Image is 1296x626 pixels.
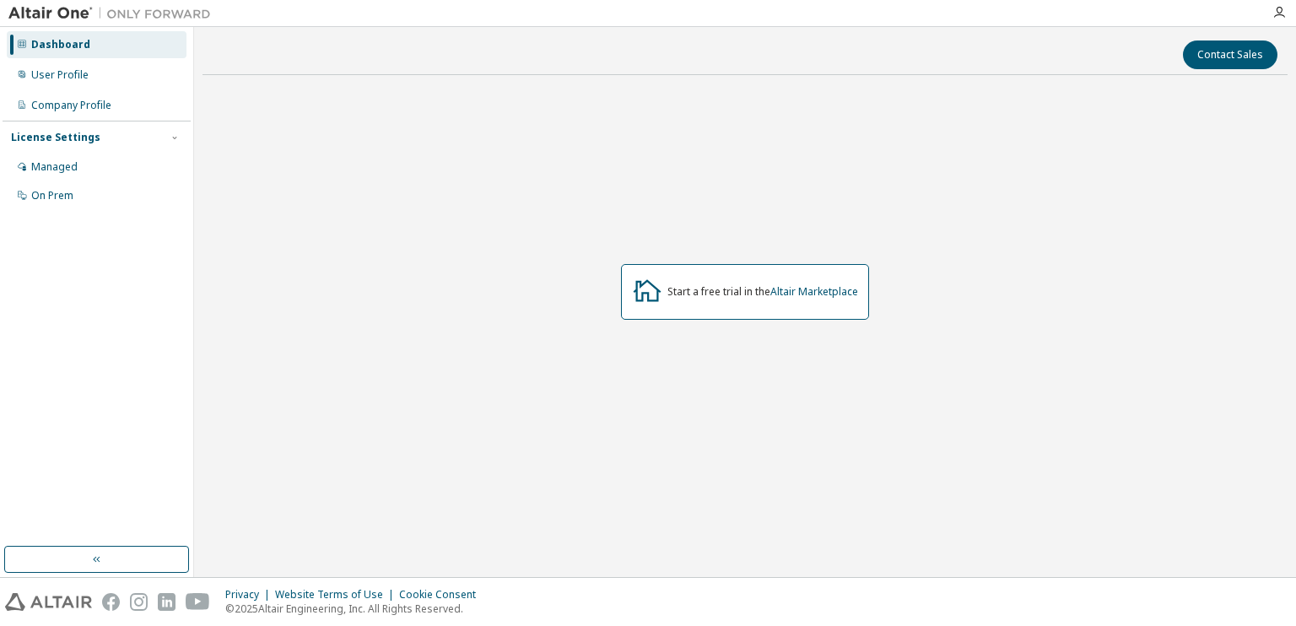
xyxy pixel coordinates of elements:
[5,593,92,611] img: altair_logo.svg
[1183,40,1277,69] button: Contact Sales
[399,588,486,602] div: Cookie Consent
[31,38,90,51] div: Dashboard
[31,68,89,82] div: User Profile
[225,602,486,616] p: © 2025 Altair Engineering, Inc. All Rights Reserved.
[102,593,120,611] img: facebook.svg
[158,593,175,611] img: linkedin.svg
[31,160,78,174] div: Managed
[31,99,111,112] div: Company Profile
[186,593,210,611] img: youtube.svg
[8,5,219,22] img: Altair One
[31,189,73,202] div: On Prem
[11,131,100,144] div: License Settings
[770,284,858,299] a: Altair Marketplace
[275,588,399,602] div: Website Terms of Use
[225,588,275,602] div: Privacy
[130,593,148,611] img: instagram.svg
[667,285,858,299] div: Start a free trial in the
